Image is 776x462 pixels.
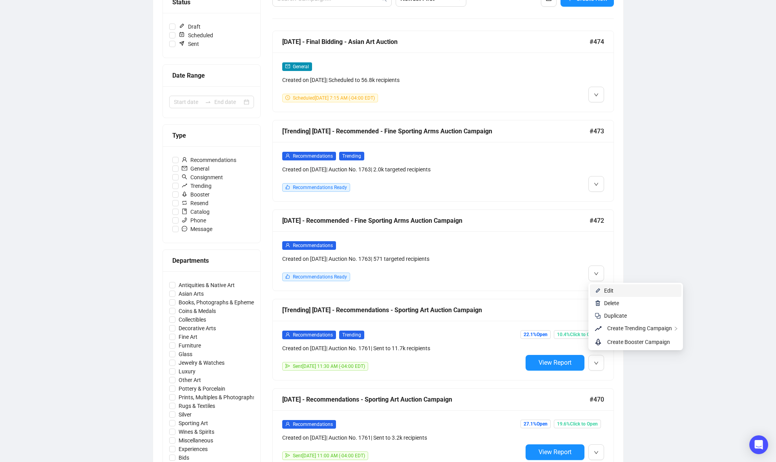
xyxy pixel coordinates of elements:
span: General [293,64,309,69]
span: down [594,450,599,455]
span: View Report [539,359,572,366]
div: Created on [DATE] | Auction No. 1763 | 2.0k targeted recipients [282,165,522,174]
span: Recommendations [293,153,333,159]
span: user [182,157,187,162]
span: 27.1% Open [520,420,551,428]
a: [DATE] - Recommended - Fine Sporting Arms Auction Campaign#472userRecommendationsCreated on [DATE... [272,209,614,291]
span: rise [595,324,604,333]
span: message [182,226,187,231]
span: send [285,364,290,368]
span: Scheduled [DATE] 7:15 AM (-04:00 EDT) [293,95,375,101]
span: Recommendations [179,156,239,164]
a: [Trending] [DATE] - Recommended - Fine Sporting Arms Auction Campaign#473userRecommendationsTrend... [272,120,614,202]
span: View Report [539,448,572,456]
input: End date [214,98,242,106]
span: to [205,99,211,105]
span: book [182,209,187,214]
span: Pottery & Porcelain [175,384,228,393]
div: [DATE] - Recommended - Fine Sporting Arms Auction Campaign [282,216,590,226]
span: Books, Photographs & Ephemera [175,298,262,307]
div: [DATE] - Recommendations - Sporting Art Auction Campaign [282,395,590,404]
span: phone [182,217,187,223]
span: Collectibles [175,315,209,324]
span: swap-right [205,99,211,105]
span: like [285,274,290,279]
span: search [182,174,187,180]
span: Sent [DATE] 11:30 AM (-04:00 EDT) [293,364,365,369]
div: Type [172,131,251,140]
span: user [285,422,290,426]
span: Sent [175,40,202,48]
span: right [674,326,678,331]
span: Phone [179,216,209,225]
span: Recommendations [293,332,333,338]
div: [Trending] [DATE] - Recommended - Fine Sporting Arms Auction Campaign [282,126,590,136]
span: mail [182,166,187,171]
span: user [285,332,290,337]
span: General [179,164,212,173]
span: like [285,185,290,189]
span: user [285,243,290,247]
span: Trending [339,152,364,160]
span: Duplicate [604,313,627,319]
span: retweet [182,200,187,206]
span: Fine Art [175,333,201,341]
span: Recommendations [293,243,333,248]
span: Sporting Art [175,419,211,427]
div: Created on [DATE] | Auction No. 1763 | 571 targeted recipients [282,255,522,263]
span: Experiences [175,445,211,453]
span: Rugs & Textiles [175,402,218,410]
span: user [285,153,290,158]
span: Other Art [175,376,204,384]
span: Catalog [179,207,213,216]
span: Draft [175,22,204,31]
span: Recommendations [293,422,333,427]
span: #472 [590,216,604,226]
span: Antiquities & Native Art [175,281,238,289]
span: Delete [604,300,619,306]
button: View Report [526,444,584,460]
span: Luxury [175,367,199,376]
div: [DATE] - Final Bidding - Asian Art Auction [282,37,590,47]
span: Create Trending Campaign [607,325,672,331]
span: Scheduled [175,31,216,40]
span: Bids [175,453,192,462]
span: Furniture [175,341,204,350]
span: Recommendations Ready [293,274,347,280]
div: Created on [DATE] | Auction No. 1761 | Sent to 11.7k recipients [282,344,522,353]
span: Wines & Spirits [175,427,217,436]
span: 19.6% Click to Open [554,420,601,428]
span: Booster [179,190,213,199]
div: Created on [DATE] | Scheduled to 56.8k recipients [282,76,522,84]
img: svg+xml;base64,PHN2ZyB4bWxucz0iaHR0cDovL3d3dy53My5vcmcvMjAwMC9zdmciIHhtbG5zOnhsaW5rPSJodHRwOi8vd3... [595,300,601,306]
a: [Trending] [DATE] - Recommendations - Sporting Art Auction Campaign#471userRecommendationsTrendin... [272,299,614,380]
img: svg+xml;base64,PHN2ZyB4bWxucz0iaHR0cDovL3d3dy53My5vcmcvMjAwMC9zdmciIHhtbG5zOnhsaW5rPSJodHRwOi8vd3... [595,287,601,294]
span: Jewelry & Watches [175,358,228,367]
span: rise [182,183,187,188]
span: Silver [175,410,195,419]
input: Start date [174,98,202,106]
span: Create Booster Campaign [607,339,670,345]
span: rocket [595,337,604,347]
span: down [594,271,599,276]
span: Recommendations Ready [293,185,347,190]
span: Message [179,225,215,233]
span: Coins & Medals [175,307,219,315]
span: Glass [175,350,195,358]
div: Departments [172,256,251,266]
span: clock-circle [285,95,290,100]
span: 22.1% Open [520,330,551,339]
div: Date Range [172,71,251,80]
span: #474 [590,37,604,47]
span: Trending [179,182,215,190]
span: down [594,182,599,187]
span: #473 [590,126,604,136]
span: 10.4% Click to Open [554,330,601,339]
div: [Trending] [DATE] - Recommendations - Sporting Art Auction Campaign [282,305,590,315]
span: mail [285,64,290,69]
a: [DATE] - Final Bidding - Asian Art Auction#474mailGeneralCreated on [DATE]| Scheduled to 56.8k re... [272,31,614,112]
span: #470 [590,395,604,404]
span: rocket [182,191,187,197]
div: Open Intercom Messenger [749,435,768,454]
span: down [594,93,599,97]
